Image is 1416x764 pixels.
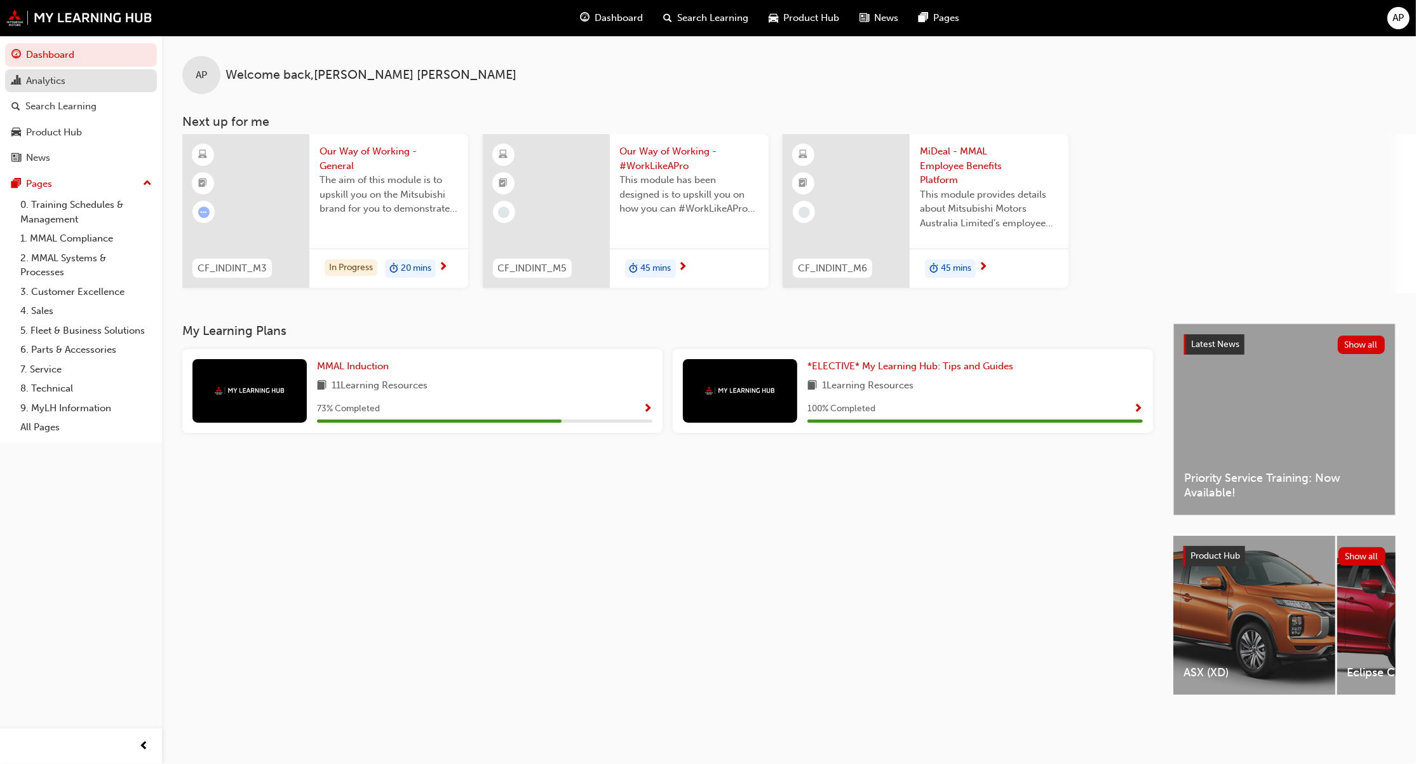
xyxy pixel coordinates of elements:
[499,175,508,192] span: booktick-icon
[11,50,21,61] span: guage-icon
[499,147,508,163] span: learningResourceType_ELEARNING-icon
[1184,334,1385,355] a: Latest NewsShow all
[759,5,850,31] a: car-iconProduct Hub
[929,261,938,277] span: duration-icon
[798,261,867,276] span: CF_INDINT_M6
[807,378,817,394] span: book-icon
[5,95,157,118] a: Search Learning
[25,99,97,114] div: Search Learning
[15,282,157,302] a: 3. Customer Excellence
[934,11,960,25] span: Pages
[1183,546,1386,566] a: Product HubShow all
[1173,536,1335,695] a: ASX (XD)
[595,11,644,25] span: Dashboard
[799,207,810,218] span: learningRecordVerb_NONE-icon
[941,261,971,276] span: 45 mins
[438,262,448,273] span: next-icon
[807,360,1013,372] span: *ELECTIVE* My Learning Hub: Tips and Guides
[317,360,389,372] span: MMAL Induction
[317,402,380,416] span: 73 % Completed
[498,261,567,276] span: CF_INDINT_M5
[11,76,21,87] span: chart-icon
[1393,11,1405,25] span: AP
[317,378,327,394] span: book-icon
[5,146,157,170] a: News
[1338,336,1386,354] button: Show all
[332,378,428,394] span: 11 Learning Resources
[182,324,1153,338] h3: My Learning Plans
[325,259,377,276] div: In Progress
[570,5,654,31] a: guage-iconDashboard
[799,147,808,163] span: learningResourceType_ELEARNING-icon
[664,10,673,26] span: search-icon
[196,68,207,83] span: AP
[26,151,50,165] div: News
[643,404,652,415] span: Show Progress
[15,418,157,437] a: All Pages
[11,127,21,139] span: car-icon
[705,386,775,395] img: mmal
[1133,404,1143,415] span: Show Progress
[26,125,82,140] div: Product Hub
[920,188,1058,231] span: This module provides details about Mitsubishi Motors Australia Limited’s employee benefits platfo...
[620,173,759,216] span: This module has been designed is to upskill you on how you can #WorkLikeAPro at Mitsubishi Motors...
[226,68,516,83] span: Welcome back , [PERSON_NAME] [PERSON_NAME]
[641,261,671,276] span: 45 mins
[15,249,157,282] a: 2. MMAL Systems & Processes
[875,11,899,25] span: News
[199,147,208,163] span: learningResourceType_ELEARNING-icon
[807,402,875,416] span: 100 % Completed
[909,5,970,31] a: pages-iconPages
[643,401,652,417] button: Show Progress
[5,43,157,67] a: Dashboard
[215,386,285,395] img: mmal
[15,399,157,418] a: 9. MyLH Information
[401,261,431,276] span: 20 mins
[678,262,688,273] span: next-icon
[978,262,988,273] span: next-icon
[320,144,458,173] span: Our Way of Working - General
[769,10,779,26] span: car-icon
[630,261,638,277] span: duration-icon
[799,175,808,192] span: booktick-icon
[581,10,590,26] span: guage-icon
[654,5,759,31] a: search-iconSearch Learning
[26,177,52,191] div: Pages
[11,179,21,190] span: pages-icon
[26,74,65,88] div: Analytics
[1184,471,1385,500] span: Priority Service Training: Now Available!
[483,134,769,288] a: CF_INDINT_M5Our Way of Working - #WorkLikeAProThis module has been designed is to upskill you on ...
[11,153,21,164] span: news-icon
[620,144,759,173] span: Our Way of Working - #WorkLikeAPro
[199,175,208,192] span: booktick-icon
[15,360,157,379] a: 7. Service
[783,134,1069,288] a: CF_INDINT_M6MiDeal - MMAL Employee Benefits PlatformThis module provides details about Mitsubishi...
[317,359,394,374] a: MMAL Induction
[15,195,157,229] a: 0. Training Schedules & Management
[1190,550,1240,561] span: Product Hub
[784,11,840,25] span: Product Hub
[822,378,914,394] span: 1 Learning Resources
[6,10,152,26] img: mmal
[15,321,157,341] a: 5. Fleet & Business Solutions
[850,5,909,31] a: news-iconNews
[15,229,157,249] a: 1. MMAL Compliance
[5,172,157,196] button: Pages
[389,261,398,277] span: duration-icon
[5,69,157,93] a: Analytics
[498,207,509,218] span: learningRecordVerb_NONE-icon
[15,379,157,399] a: 8. Technical
[198,261,267,276] span: CF_INDINT_M3
[11,101,20,113] span: search-icon
[15,340,157,360] a: 6. Parts & Accessories
[920,144,1058,188] span: MiDeal - MMAL Employee Benefits Platform
[15,301,157,321] a: 4. Sales
[919,10,929,26] span: pages-icon
[1338,547,1386,566] button: Show all
[5,121,157,144] a: Product Hub
[1191,339,1239,350] span: Latest News
[5,41,157,172] button: DashboardAnalyticsSearch LearningProduct HubNews
[140,739,149,754] span: prev-icon
[807,359,1018,374] a: *ELECTIVE* My Learning Hub: Tips and Guides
